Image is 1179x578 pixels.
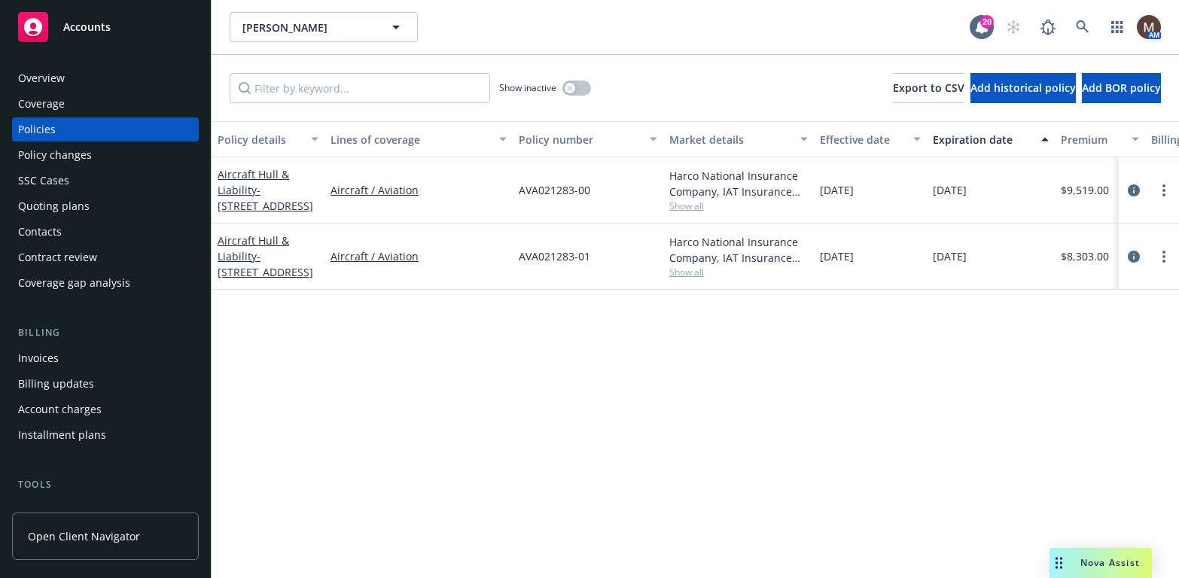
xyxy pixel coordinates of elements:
[1137,15,1161,39] img: photo
[1082,81,1161,95] span: Add BOR policy
[519,248,590,264] span: AVA021283-01
[1050,548,1068,578] div: Drag to move
[12,143,199,167] a: Policy changes
[499,81,556,94] span: Show inactive
[998,12,1028,42] a: Start snowing
[820,182,854,198] span: [DATE]
[324,121,513,157] button: Lines of coverage
[12,6,199,48] a: Accounts
[1102,12,1132,42] a: Switch app
[18,498,82,522] div: Manage files
[820,132,904,148] div: Effective date
[970,81,1076,95] span: Add historical policy
[814,121,927,157] button: Effective date
[331,132,490,148] div: Lines of coverage
[230,73,490,103] input: Filter by keyword...
[230,12,418,42] button: [PERSON_NAME]
[1050,548,1152,578] button: Nova Assist
[820,248,854,264] span: [DATE]
[669,266,808,278] span: Show all
[242,20,373,35] span: [PERSON_NAME]
[933,182,967,198] span: [DATE]
[18,194,90,218] div: Quoting plans
[669,199,808,212] span: Show all
[18,346,59,370] div: Invoices
[218,132,302,148] div: Policy details
[519,132,641,148] div: Policy number
[18,220,62,244] div: Contacts
[1082,73,1161,103] button: Add BOR policy
[12,423,199,447] a: Installment plans
[12,325,199,340] div: Billing
[1061,248,1109,264] span: $8,303.00
[28,528,140,544] span: Open Client Navigator
[933,132,1032,148] div: Expiration date
[218,233,313,279] a: Aircraft Hull & Liability
[1080,556,1140,569] span: Nova Assist
[663,121,814,157] button: Market details
[12,372,199,396] a: Billing updates
[212,121,324,157] button: Policy details
[1155,181,1173,199] a: more
[1033,12,1063,42] a: Report a Bug
[12,245,199,269] a: Contract review
[1055,121,1145,157] button: Premium
[18,92,65,116] div: Coverage
[1068,12,1098,42] a: Search
[12,194,199,218] a: Quoting plans
[18,117,56,141] div: Policies
[18,66,65,90] div: Overview
[12,66,199,90] a: Overview
[18,372,94,396] div: Billing updates
[519,182,590,198] span: AVA021283-00
[1125,248,1143,266] a: circleInformation
[669,234,808,266] div: Harco National Insurance Company, IAT Insurance Group
[12,117,199,141] a: Policies
[331,248,507,264] a: Aircraft / Aviation
[1061,132,1123,148] div: Premium
[12,477,199,492] div: Tools
[12,92,199,116] a: Coverage
[18,169,69,193] div: SSC Cases
[18,143,92,167] div: Policy changes
[63,21,111,33] span: Accounts
[12,498,199,522] a: Manage files
[12,271,199,295] a: Coverage gap analysis
[933,248,967,264] span: [DATE]
[18,397,102,421] div: Account charges
[980,15,994,29] div: 20
[218,167,313,213] a: Aircraft Hull & Liability
[970,73,1076,103] button: Add historical policy
[1155,248,1173,266] a: more
[669,168,808,199] div: Harco National Insurance Company, IAT Insurance Group
[18,245,97,269] div: Contract review
[927,121,1055,157] button: Expiration date
[893,81,964,95] span: Export to CSV
[331,182,507,198] a: Aircraft / Aviation
[12,169,199,193] a: SSC Cases
[12,346,199,370] a: Invoices
[12,220,199,244] a: Contacts
[18,423,106,447] div: Installment plans
[12,397,199,421] a: Account charges
[18,271,130,295] div: Coverage gap analysis
[1125,181,1143,199] a: circleInformation
[513,121,663,157] button: Policy number
[893,73,964,103] button: Export to CSV
[1061,182,1109,198] span: $9,519.00
[669,132,791,148] div: Market details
